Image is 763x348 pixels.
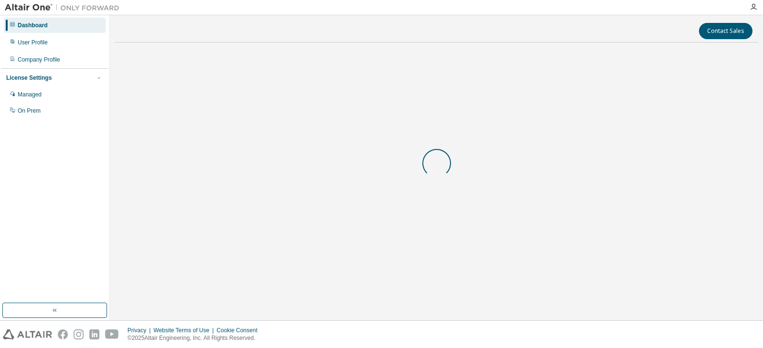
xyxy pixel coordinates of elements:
div: License Settings [6,74,52,82]
div: Managed [18,91,42,98]
div: On Prem [18,107,41,115]
div: Website Terms of Use [153,327,216,334]
img: youtube.svg [105,329,119,339]
img: linkedin.svg [89,329,99,339]
img: Altair One [5,3,124,12]
button: Contact Sales [699,23,752,39]
div: Privacy [128,327,153,334]
p: © 2025 Altair Engineering, Inc. All Rights Reserved. [128,334,263,342]
img: altair_logo.svg [3,329,52,339]
div: Dashboard [18,21,48,29]
img: facebook.svg [58,329,68,339]
div: User Profile [18,39,48,46]
img: instagram.svg [74,329,84,339]
div: Cookie Consent [216,327,263,334]
div: Company Profile [18,56,60,63]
